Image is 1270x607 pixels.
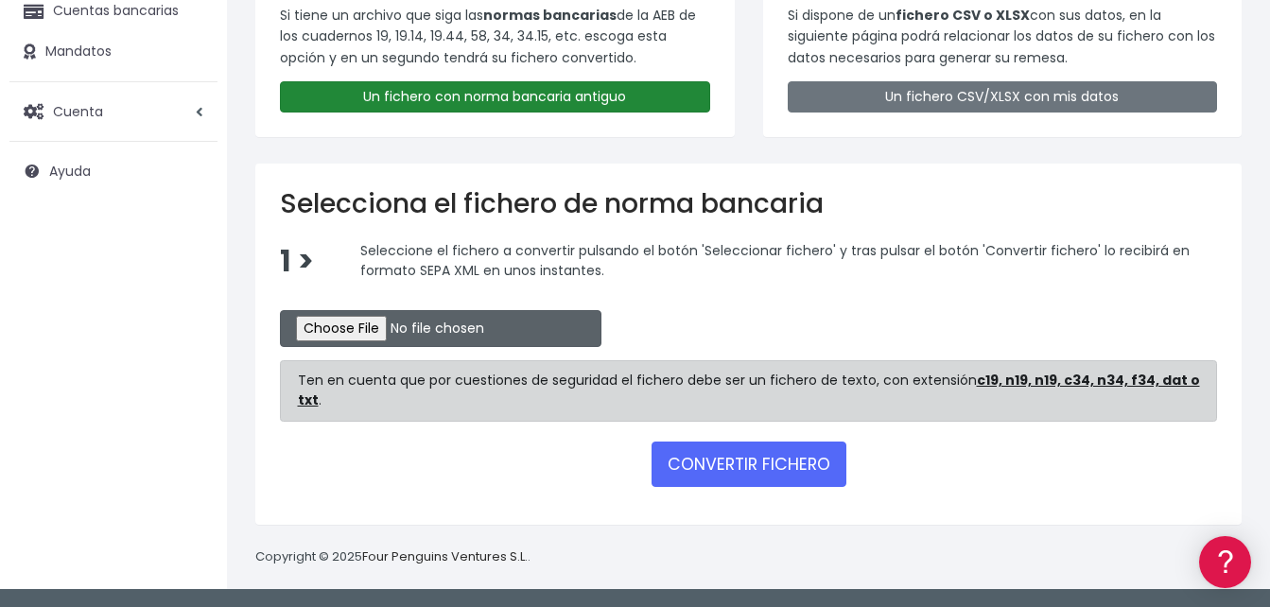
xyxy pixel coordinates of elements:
[9,92,217,131] a: Cuenta
[280,360,1217,422] div: Ten en cuenta que por cuestiones de seguridad el fichero debe ser un fichero de texto, con extens...
[788,81,1218,113] a: Un fichero CSV/XLSX con mis datos
[298,371,1200,409] strong: c19, n19, n19, c34, n34, f34, dat o txt
[896,6,1030,25] strong: fichero CSV o XLSX
[19,327,359,356] a: Perfiles de empresas
[255,547,531,567] p: Copyright © 2025 .
[19,161,359,190] a: Información general
[788,5,1218,68] p: Si dispone de un con sus datos, en la siguiente página podrá relacionar los datos de su fichero c...
[19,298,359,327] a: Videotutoriales
[19,506,359,539] button: Contáctanos
[260,545,364,563] a: POWERED BY ENCHANT
[483,6,617,25] strong: normas bancarias
[19,454,359,472] div: Programadores
[9,151,217,191] a: Ayuda
[19,239,359,269] a: Formatos
[53,101,103,120] span: Cuenta
[9,32,217,72] a: Mandatos
[19,406,359,435] a: General
[19,131,359,149] div: Información general
[280,81,710,113] a: Un fichero con norma bancaria antiguo
[19,269,359,298] a: Problemas habituales
[280,241,314,282] span: 1 >
[360,240,1190,280] span: Seleccione el fichero a convertir pulsando el botón 'Seleccionar fichero' y tras pulsar el botón ...
[49,162,91,181] span: Ayuda
[652,442,846,487] button: CONVERTIR FICHERO
[19,209,359,227] div: Convertir ficheros
[280,188,1217,220] h2: Selecciona el fichero de norma bancaria
[280,5,710,68] p: Si tiene un archivo que siga las de la AEB de los cuadernos 19, 19.14, 19.44, 58, 34, 34.15, etc....
[362,547,528,565] a: Four Penguins Ventures S.L.
[19,483,359,512] a: API
[19,375,359,393] div: Facturación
